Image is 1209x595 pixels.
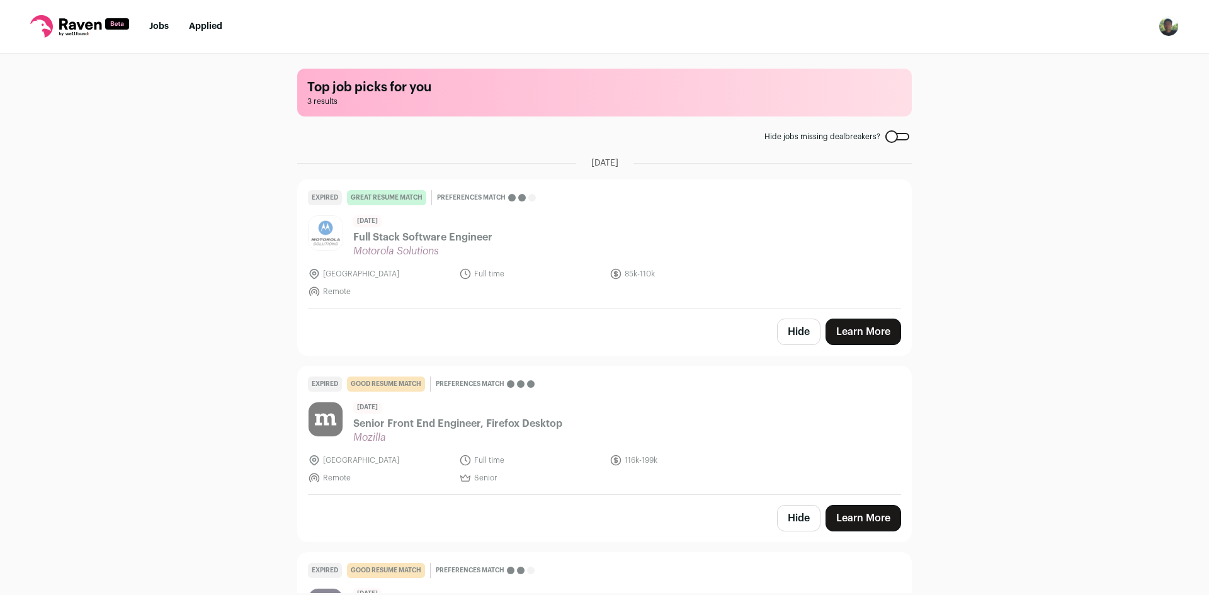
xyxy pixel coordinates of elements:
span: [DATE] [591,157,618,169]
a: Applied [189,22,222,31]
li: Senior [459,472,603,484]
li: 85k-110k [610,268,753,280]
h1: Top job picks for you [307,79,902,96]
div: great resume match [347,190,426,205]
div: Expired [308,563,342,578]
li: [GEOGRAPHIC_DATA] [308,268,451,280]
li: Remote [308,472,451,484]
a: Expired great resume match Preferences match [DATE] Full Stack Software Engineer Motorola Solutio... [298,180,911,308]
div: Expired [308,190,342,205]
a: Jobs [149,22,169,31]
li: 116k-199k [610,454,753,467]
a: Expired good resume match Preferences match [DATE] Senior Front End Engineer, Firefox Desktop Moz... [298,366,911,494]
li: Remote [308,285,451,298]
a: Learn More [826,505,901,531]
li: Full time [459,268,603,280]
span: [DATE] [353,402,382,414]
span: Hide jobs missing dealbreakers? [764,132,880,142]
a: Learn More [826,319,901,345]
span: Preferences match [436,378,504,390]
span: Preferences match [437,191,506,204]
span: Full Stack Software Engineer [353,230,492,245]
span: [DATE] [353,215,382,227]
button: Hide [777,505,820,531]
li: Full time [459,454,603,467]
img: ed6f39911129357e39051950c0635099861b11d33cdbe02a057c56aa8f195c9d.jpg [309,402,343,436]
img: 10216056-medium_jpg [1159,16,1179,37]
button: Open dropdown [1159,16,1179,37]
span: Mozilla [353,431,562,444]
span: Motorola Solutions [353,245,492,258]
div: Expired [308,377,342,392]
span: Preferences match [436,564,504,577]
span: Senior Front End Engineer, Firefox Desktop [353,416,562,431]
span: 3 results [307,96,902,106]
li: [GEOGRAPHIC_DATA] [308,454,451,467]
div: good resume match [347,377,425,392]
button: Hide [777,319,820,345]
div: good resume match [347,563,425,578]
img: 479ed99e49d7bfb068db4a4c611a3b21492044bf33456da8fad80db8bdc70eb1.jpg [309,216,343,250]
